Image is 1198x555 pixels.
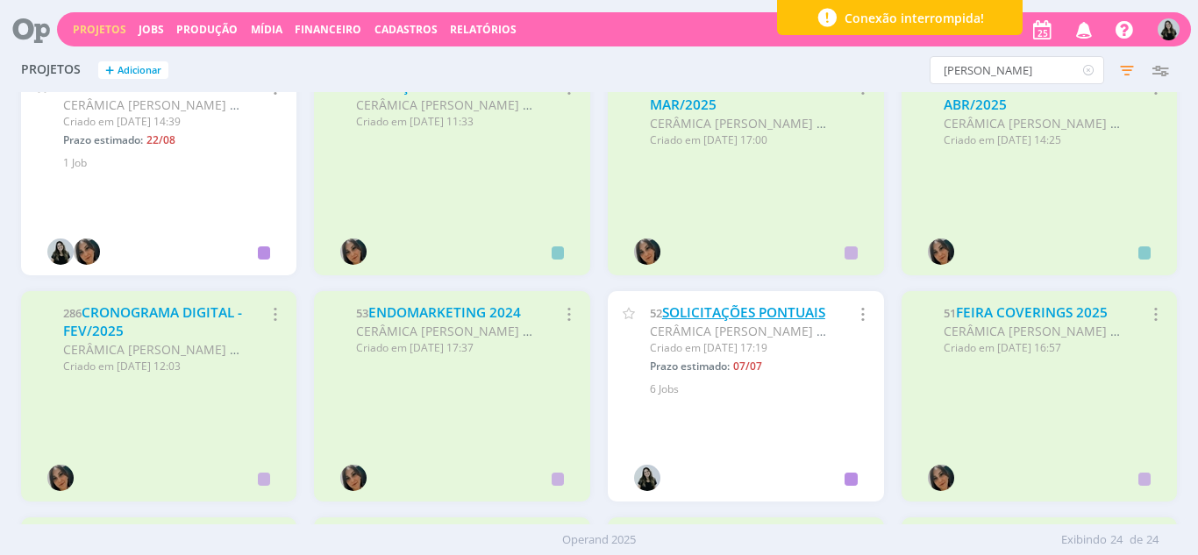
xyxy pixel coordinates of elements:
[74,238,100,265] img: N
[63,359,243,374] div: Criado em [DATE] 12:03
[73,22,126,37] a: Projetos
[146,132,175,147] span: 22/08
[845,9,984,27] span: Conexão interrompida!
[289,23,367,37] button: Financeiro
[650,79,668,95] span: 386
[356,96,553,113] span: CERÂMICA [PERSON_NAME] LTDA
[928,465,954,491] img: N
[1158,18,1180,40] img: V
[47,238,74,265] img: V
[176,22,238,37] a: Produção
[650,381,863,397] div: 6 Jobs
[944,132,1123,148] div: Criado em [DATE] 14:25
[450,22,517,37] a: Relatórios
[369,23,443,37] button: Cadastros
[356,114,536,130] div: Criado em [DATE] 11:33
[733,359,762,374] span: 07/07
[650,115,846,132] span: CERÂMICA [PERSON_NAME] LTDA
[139,22,164,37] a: Jobs
[246,23,288,37] button: Mídia
[68,23,132,37] button: Projetos
[650,359,730,374] span: Prazo estimado:
[445,23,522,37] button: Relatórios
[295,22,361,37] a: Financeiro
[63,114,243,130] div: Criado em [DATE] 14:39
[944,305,956,321] span: 51
[944,115,1140,132] span: CERÂMICA [PERSON_NAME] LTDA
[944,77,1123,115] a: CRONOGRAMA DIGITAL - ABR/2025
[1157,14,1180,45] button: V
[21,62,81,77] span: Projetos
[356,79,374,95] span: 401
[374,22,438,37] span: Cadastros
[650,132,830,148] div: Criado em [DATE] 17:00
[634,465,660,491] img: V
[47,465,74,491] img: N
[650,323,846,339] span: CERÂMICA [PERSON_NAME] LTDA
[634,238,660,265] img: N
[956,303,1108,322] a: FEIRA COVERINGS 2025
[251,22,282,37] a: Mídia
[63,305,82,321] span: 286
[356,340,536,356] div: Criado em [DATE] 17:37
[650,305,662,321] span: 52
[63,96,260,113] span: CERÂMICA [PERSON_NAME] LTDA
[340,465,367,491] img: N
[63,341,260,358] span: CERÂMICA [PERSON_NAME] LTDA
[356,305,368,321] span: 53
[118,65,161,76] span: Adicionar
[944,340,1123,356] div: Criado em [DATE] 16:57
[1110,531,1123,549] span: 24
[98,61,168,80] button: +Adicionar
[63,79,82,95] span: 414
[171,23,243,37] button: Produção
[356,323,553,339] span: CERÂMICA [PERSON_NAME] LTDA
[63,132,143,147] span: Prazo estimado:
[650,77,829,115] a: CRONOGRAMA DIGITAL - MAR/2025
[340,238,367,265] img: N
[1146,531,1159,549] span: 24
[1130,531,1143,549] span: de
[105,61,114,80] span: +
[944,79,962,95] span: 344
[133,23,169,37] button: Jobs
[650,340,830,356] div: Criado em [DATE] 17:19
[944,323,1140,339] span: CERÂMICA [PERSON_NAME] LTDA
[928,238,954,265] img: N
[662,303,825,322] a: SOLICITAÇÕES PONTUAIS
[63,303,242,341] a: CRONOGRAMA DIGITAL - FEV/2025
[63,155,276,171] div: 1 Job
[1061,531,1107,549] span: Exibindo
[368,303,521,322] a: ENDOMARKETING 2024
[930,56,1104,84] input: Busca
